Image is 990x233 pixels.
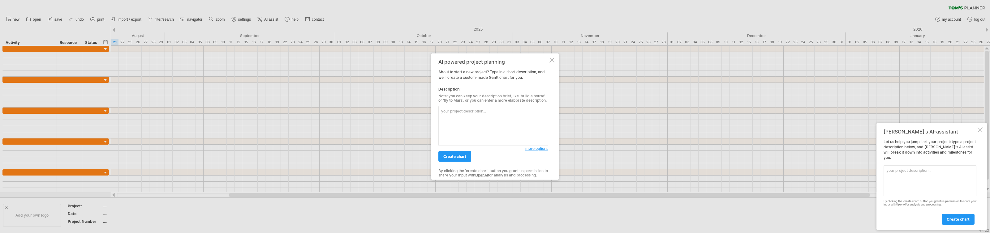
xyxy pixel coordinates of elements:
a: OpenAI [475,173,488,177]
div: By clicking the 'create chart' button you grant us permission to share your input with for analys... [884,200,976,206]
div: Note: you can keep your description brief, like 'build a house' or 'fly to Mars', or you can ente... [438,94,548,103]
div: AI powered project planning [438,59,548,65]
a: create chart [942,214,975,225]
div: By clicking the 'create chart' button you grant us permission to share your input with for analys... [438,169,548,178]
span: more options [525,146,548,151]
span: create chart [947,217,970,222]
div: Let us help you jumpstart your project: type a project description below, and [PERSON_NAME]'s AI ... [884,139,976,224]
div: [PERSON_NAME]'s AI-assistant [884,129,976,135]
span: create chart [443,154,466,159]
a: OpenAI [896,203,906,206]
div: About to start a new project? Type in a short description, and we'll create a custom-made Gantt c... [438,59,548,174]
a: more options [525,146,548,151]
a: create chart [438,151,471,162]
div: Description: [438,87,548,92]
